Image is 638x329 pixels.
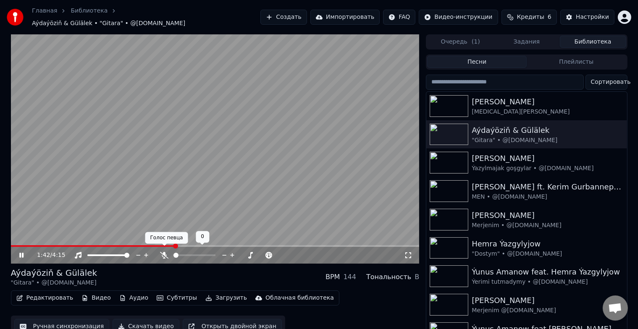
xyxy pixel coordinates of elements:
span: Aýdaýöziň & Gülälek • "Gitara" • @[DOMAIN_NAME] [32,19,185,28]
a: Главная [32,7,57,15]
div: Ýunus Amanow feat. Hemra Ýazgylyjow [472,266,623,278]
div: Облачная библиотека [265,294,334,302]
button: Кредиты6 [501,10,557,25]
button: Библиотека [560,36,626,48]
button: Очередь [427,36,494,48]
button: Субтитры [153,292,200,304]
div: Ýerimi tutmadymy • @[DOMAIN_NAME] [472,278,623,286]
div: [MEDICAL_DATA][PERSON_NAME] [472,108,623,116]
div: Aýdaýöziň & Gülälek [11,267,97,279]
nav: breadcrumb [32,7,260,28]
div: Ýazylmajak goşgylar • @[DOMAIN_NAME] [472,164,623,173]
div: / [37,251,57,259]
button: Видео [78,292,114,304]
button: Редактировать [13,292,77,304]
div: Открытый чат [603,295,628,321]
div: [PERSON_NAME] [472,96,623,108]
button: Плейлисты [527,56,626,68]
button: Песни [427,56,527,68]
div: [PERSON_NAME] ft. Kerim Gurbannepesow [472,181,623,193]
div: Merjenim @[DOMAIN_NAME] [472,306,623,315]
div: Настройки [576,13,609,21]
span: Кредиты [517,13,544,21]
div: MEN • @[DOMAIN_NAME] [472,193,623,201]
img: youka [7,9,24,26]
div: 144 [344,272,357,282]
span: ( 1 ) [472,38,480,46]
a: Библиотека [71,7,108,15]
span: 4:15 [52,251,65,259]
div: "Dostym" • @[DOMAIN_NAME] [472,250,623,258]
button: Видео-инструкции [419,10,498,25]
span: Сортировать [591,78,631,86]
button: Создать [260,10,307,25]
div: Hemra Ýazgylyjow [472,238,623,250]
button: FAQ [383,10,415,25]
div: Тональность [366,272,411,282]
button: Настройки [560,10,614,25]
span: 1:42 [37,251,50,259]
button: Аудио [116,292,152,304]
div: 0 [196,231,209,243]
div: "Gitara" • @[DOMAIN_NAME] [11,279,97,287]
button: Импортировать [310,10,380,25]
button: Загрузить [202,292,250,304]
button: Задания [494,36,560,48]
div: BPM [326,272,340,282]
div: Aýdaýöziň & Gülälek [472,124,623,136]
span: 6 [548,13,551,21]
div: B [415,272,419,282]
div: [PERSON_NAME] [472,295,623,306]
div: Голос певца [145,232,188,244]
div: "Gitara" • @[DOMAIN_NAME] [472,136,623,145]
div: [PERSON_NAME] [472,210,623,221]
div: Merjenim • @[DOMAIN_NAME] [472,221,623,230]
div: [PERSON_NAME] [472,153,623,164]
